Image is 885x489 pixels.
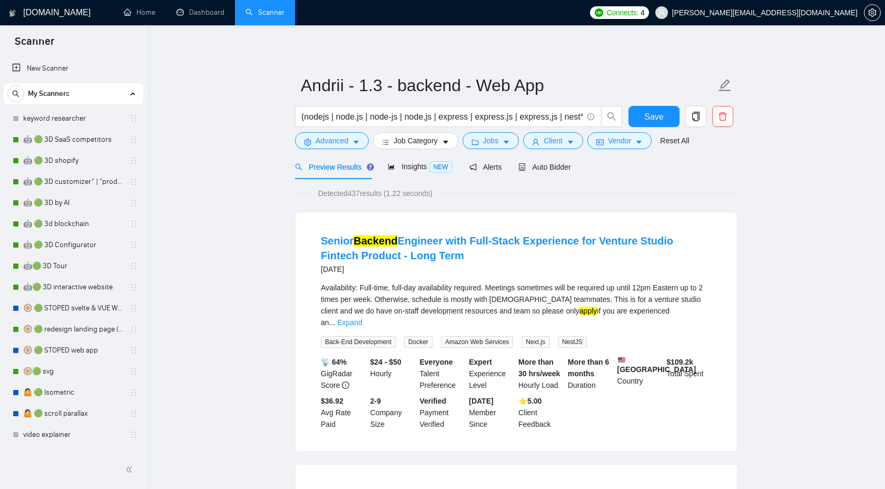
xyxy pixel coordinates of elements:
div: Member Since [467,395,516,430]
span: user [658,9,665,16]
a: 🤷 🟢 scroll parallax [23,403,123,424]
a: 🛞 🟢 redesign landing page (animat*) | 3D [23,319,123,340]
b: [GEOGRAPHIC_DATA] [617,356,696,374]
b: Everyone [420,358,453,366]
mark: apply [579,307,597,315]
span: Next.js [522,336,549,348]
span: Vendor [608,135,631,146]
div: Tooltip anchor [366,162,375,172]
span: Docker [404,336,432,348]
span: holder [130,346,138,355]
span: Alerts [469,163,502,171]
span: holder [130,262,138,270]
a: 🛞 🟢 STOPED svelte & VUE Web apps PRICE++ [23,298,123,319]
span: caret-down [352,138,360,146]
button: copy [685,106,706,127]
div: Availability: Full-time, full-day availability required. Meetings sometimes will be required up u... [321,282,712,328]
span: user [532,138,539,146]
span: Scanner [6,34,63,56]
b: $24 - $50 [370,358,401,366]
b: 📡 64% [321,358,347,366]
a: setting [864,8,881,17]
div: Company Size [368,395,418,430]
span: holder [130,431,138,439]
div: Client Feedback [516,395,566,430]
span: Connects: [607,7,638,18]
span: holder [130,304,138,312]
div: Payment Verified [418,395,467,430]
a: SeniorBackendEngineer with Full-Stack Experience for Venture Studio Fintech Product - Long Term [321,235,673,261]
span: holder [130,199,138,207]
a: Expand [337,318,362,327]
span: holder [130,241,138,249]
a: 🤖 🟢 3D customizer" | "product customizer" [23,171,123,192]
a: 🤖 🟢 3D Configurator [23,234,123,256]
button: settingAdvancedcaret-down [295,132,369,149]
div: GigRadar Score [319,356,368,391]
a: video explainer [23,424,123,445]
span: edit [718,79,732,92]
div: Country [615,356,665,391]
a: homeHome [124,8,155,17]
input: Search Freelance Jobs... [301,110,583,123]
span: notification [469,163,477,171]
span: area-chart [388,163,395,170]
li: New Scanner [4,58,143,79]
span: folder [471,138,479,146]
div: Avg Rate Paid [319,395,368,430]
span: search [602,112,622,121]
span: holder [130,325,138,334]
a: 🛞 🟢 STOPED web app [23,340,123,361]
div: Talent Preference [418,356,467,391]
span: holder [130,114,138,123]
b: More than 6 months [568,358,609,378]
b: [DATE] [469,397,493,405]
span: search [295,163,302,171]
button: setting [864,4,881,21]
a: Cypress | QA | testi [23,445,123,466]
span: delete [713,112,733,121]
a: New Scanner [12,58,135,79]
a: 🤷 🟢 Isometric [23,382,123,403]
span: holder [130,135,138,144]
img: upwork-logo.png [595,8,603,17]
b: 2-9 [370,397,381,405]
div: Experience Level [467,356,516,391]
a: 🤖 🟢 3d blockchain [23,213,123,234]
div: [DATE] [321,263,712,276]
span: caret-down [442,138,449,146]
span: caret-down [635,138,643,146]
span: ... [329,318,336,327]
button: idcardVendorcaret-down [587,132,652,149]
mark: Backend [353,235,397,247]
img: 🇺🇸 [618,356,625,364]
span: Preview Results [295,163,371,171]
span: info-circle [587,113,594,120]
button: barsJob Categorycaret-down [373,132,458,149]
span: setting [864,8,880,17]
b: Expert [469,358,492,366]
span: Jobs [483,135,499,146]
span: holder [130,409,138,418]
a: searchScanner [245,8,284,17]
button: userClientcaret-down [523,132,583,149]
span: idcard [596,138,604,146]
span: Amazon Web Services [441,336,513,348]
iframe: To enrich screen reader interactions, please activate Accessibility in Grammarly extension settings [849,453,874,478]
span: Advanced [316,135,348,146]
b: $ 109.2k [666,358,693,366]
div: Hourly [368,356,418,391]
b: $36.92 [321,397,343,405]
span: setting [304,138,311,146]
button: search [601,106,622,127]
button: delete [712,106,733,127]
input: Scanner name... [301,72,716,99]
span: NEW [429,161,453,173]
button: Save [628,106,680,127]
b: Verified [420,397,447,405]
a: 🤖 🟢 3D shopify [23,150,123,171]
span: double-left [125,464,136,475]
span: Save [644,110,663,123]
button: search [7,85,24,102]
span: robot [518,163,526,171]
